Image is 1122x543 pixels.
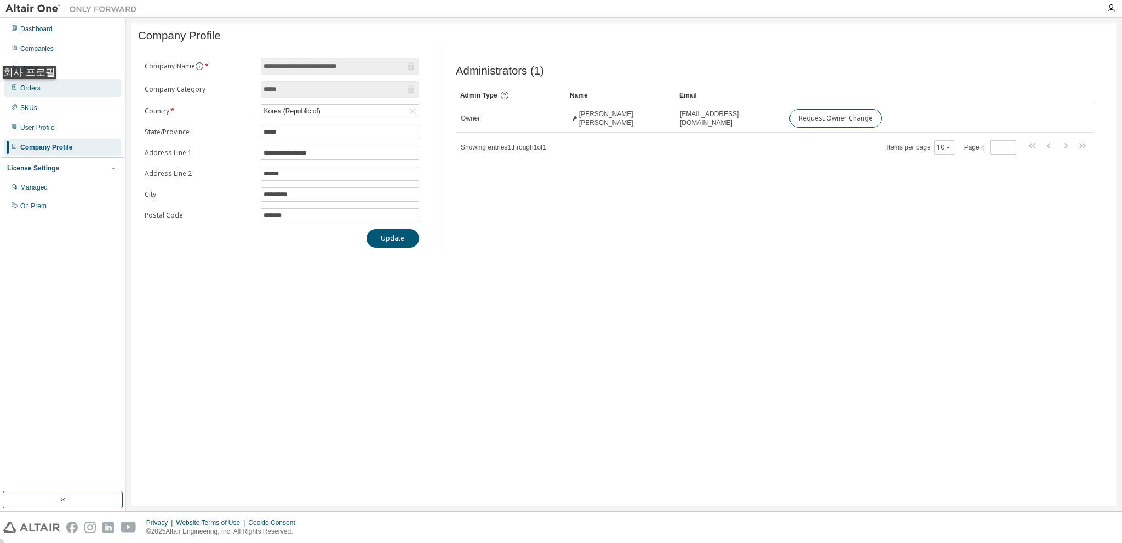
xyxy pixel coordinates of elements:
span: Admin Type [460,92,497,99]
p: © 2025 Altair Engineering, Inc. All Rights Reserved. [146,527,302,536]
img: youtube.svg [121,522,136,533]
img: Altair One [5,3,142,14]
label: Country [145,107,254,116]
div: Privacy [146,518,176,527]
div: Korea (Republic of) [262,105,322,117]
span: Showing entries 1 through 1 of 1 [461,144,546,151]
label: Address Line 1 [145,148,254,157]
div: User Profile [20,123,55,132]
div: Managed [20,183,48,192]
div: Website Terms of Use [176,518,248,527]
span: Owner [461,114,480,123]
span: Page n. [964,140,1016,155]
button: Request Owner Change [789,109,882,128]
span: Company Profile [138,30,221,42]
div: Users [20,64,37,73]
div: License Settings [7,164,59,173]
label: Company Category [145,85,254,94]
button: Update [367,229,419,248]
div: Korea (Republic of) [261,105,419,118]
img: instagram.svg [84,522,96,533]
span: Items per page [887,140,954,155]
img: linkedin.svg [102,522,114,533]
img: facebook.svg [66,522,78,533]
label: City [145,190,254,199]
div: Companies [20,44,54,53]
div: Orders [20,84,41,93]
div: On Prem [20,202,47,210]
label: State/Province [145,128,254,136]
div: Cookie Consent [248,518,301,527]
label: Address Line 2 [145,169,254,178]
div: SKUs [20,104,37,112]
button: 10 [937,143,952,152]
span: Administrators (1) [456,65,544,77]
span: [PERSON_NAME] [PERSON_NAME] [579,110,670,127]
div: Company Profile [20,143,72,152]
div: Email [679,87,780,104]
img: altair_logo.svg [3,522,60,533]
span: [EMAIL_ADDRESS][DOMAIN_NAME] [680,110,780,127]
button: information [195,62,204,71]
div: Dashboard [20,25,53,33]
div: Name [570,87,671,104]
label: Company Name [145,62,254,71]
label: Postal Code [145,211,254,220]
